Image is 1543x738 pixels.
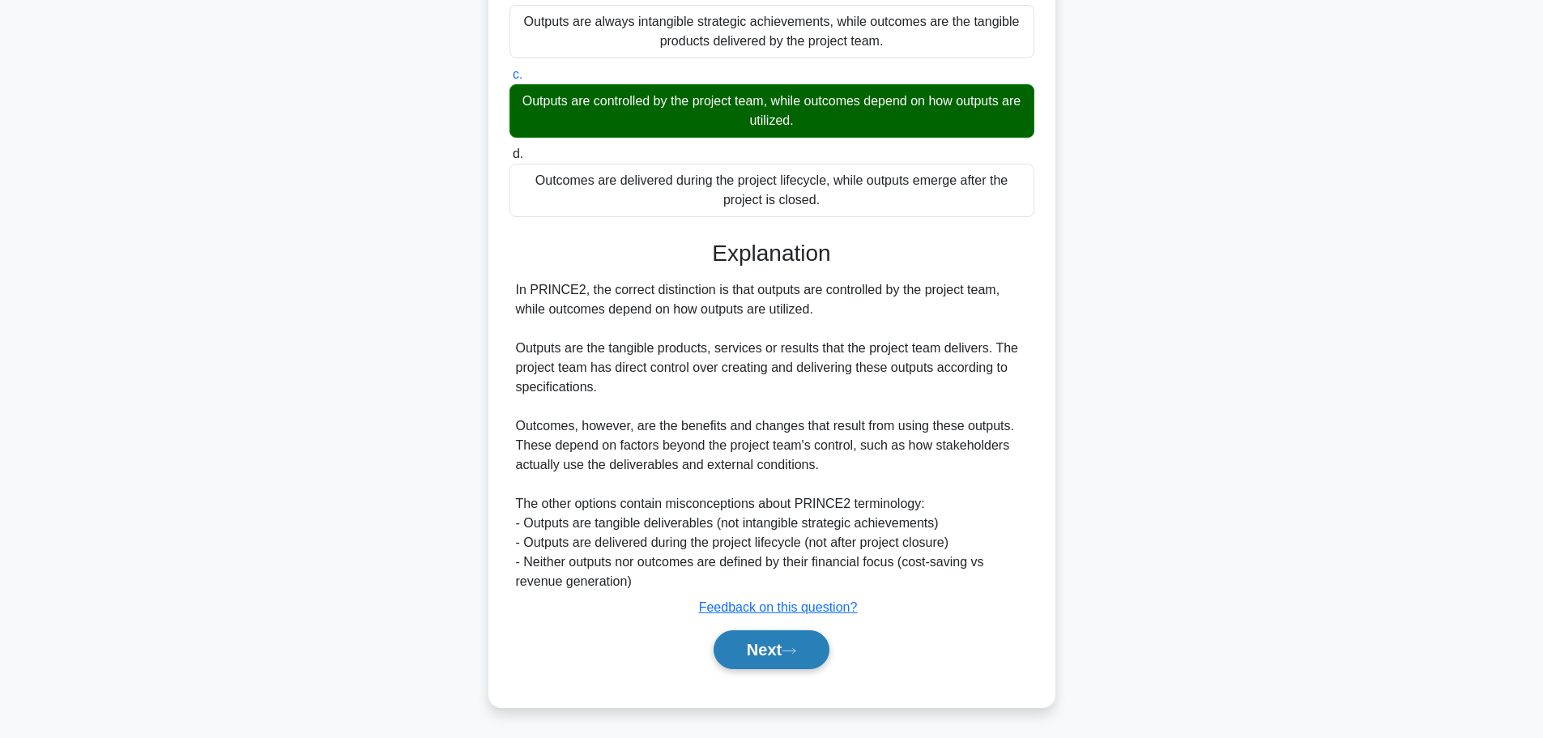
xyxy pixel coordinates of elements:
[509,164,1034,217] div: Outcomes are delivered during the project lifecycle, while outputs emerge after the project is cl...
[509,84,1034,138] div: Outputs are controlled by the project team, while outcomes depend on how outputs are utilized.
[516,280,1028,591] div: In PRINCE2, the correct distinction is that outputs are controlled by the project team, while out...
[519,240,1025,267] h3: Explanation
[509,5,1034,58] div: Outputs are always intangible strategic achievements, while outcomes are the tangible products de...
[699,600,858,614] a: Feedback on this question?
[714,630,829,669] button: Next
[513,147,523,160] span: d.
[513,67,522,81] span: c.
